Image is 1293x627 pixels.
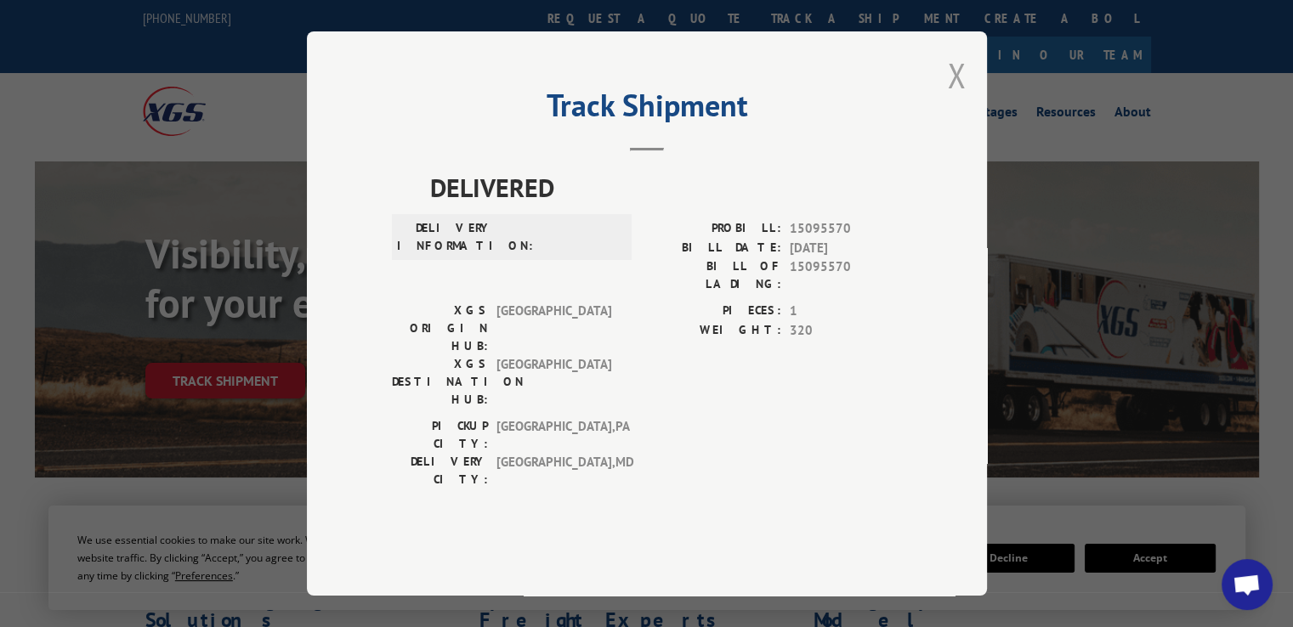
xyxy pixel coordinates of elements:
label: DELIVERY INFORMATION: [397,219,493,255]
label: PIECES: [647,302,781,321]
span: DELIVERED [430,168,902,206]
label: PROBILL: [647,219,781,239]
span: 15095570 [790,257,902,293]
span: [DATE] [790,238,902,257]
label: BILL OF LADING: [647,257,781,293]
button: Close modal [947,53,966,98]
h2: Track Shipment [392,93,902,126]
span: [GEOGRAPHIC_DATA] , PA [496,417,611,453]
span: 15095570 [790,219,902,239]
label: DELIVERY CITY: [392,453,488,489]
label: XGS ORIGIN HUB: [392,302,488,355]
span: [GEOGRAPHIC_DATA] [496,355,611,409]
label: XGS DESTINATION HUB: [392,355,488,409]
span: [GEOGRAPHIC_DATA] [496,302,611,355]
span: 1 [790,302,902,321]
span: 320 [790,320,902,340]
label: PICKUP CITY: [392,417,488,453]
div: Open chat [1222,559,1273,610]
label: BILL DATE: [647,238,781,257]
span: [GEOGRAPHIC_DATA] , MD [496,453,611,489]
label: WEIGHT: [647,320,781,340]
